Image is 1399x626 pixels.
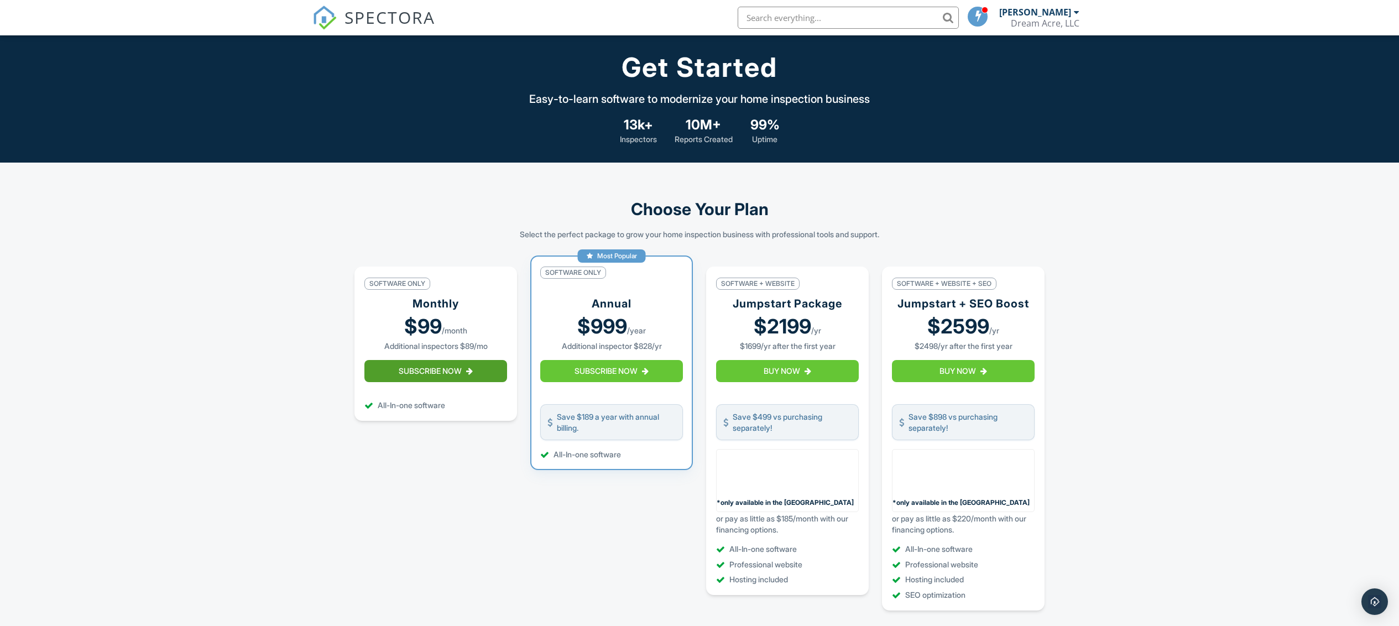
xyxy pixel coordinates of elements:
[624,116,653,134] strong: 13k+
[905,544,973,555] span: All-In-one software
[892,278,996,290] span: Software + Website + SEO
[905,590,965,601] span: SEO optimization
[905,574,964,585] span: Hosting included
[529,91,870,107] p: Easy-to-learn software to modernize your home inspection business
[597,252,637,261] span: Most Popular
[733,296,842,311] h3: Jumpstart Package
[312,15,435,38] a: SPECTORA
[404,316,442,336] strong: $99
[675,134,733,145] span: Reports Created
[622,53,777,82] h1: Get Started
[442,325,467,336] span: /month
[620,134,657,145] span: Inspectors
[384,341,488,352] p: Additional inspectors $89/mo
[892,360,1035,382] button: Buy Now
[999,7,1071,18] div: [PERSON_NAME]
[631,198,769,220] h2: Choose Your Plan
[719,452,856,496] iframe: Payment method messaging
[905,559,978,570] span: Professional website
[717,498,858,512] p: *only available in the [GEOGRAPHIC_DATA]
[557,411,676,433] span: Save $189 a year with annual billing.
[895,452,1032,496] iframe: Payment method messaging
[927,316,989,336] strong: $2599
[364,278,430,290] span: Software Only
[740,341,836,352] p: $1699/yr after the first year
[811,325,821,336] span: /yr
[686,116,721,134] strong: 10M+
[540,360,683,382] button: Subscribe Now
[909,411,1027,433] span: Save $898 vs purchasing separately!
[312,6,337,30] img: The Best Home Inspection Software - Spectora
[892,498,1034,512] p: *only available in the [GEOGRAPHIC_DATA]
[562,341,662,352] p: Additional inspector $828/yr
[750,116,780,134] strong: 99%
[627,325,646,336] span: /year
[989,325,999,336] span: /yr
[752,134,777,145] span: Uptime
[897,296,1029,311] h3: Jumpstart + SEO Boost
[716,278,800,290] span: Software + Website
[729,574,788,585] span: Hosting included
[1361,588,1388,615] div: Open Intercom Messenger
[364,360,507,382] button: Subscribe Now
[413,296,459,311] h3: Monthly
[554,449,621,460] span: All-In-one software
[915,341,1012,352] p: $2498/yr after the first year
[729,544,797,555] span: All-In-one software
[577,316,627,336] strong: $999
[344,6,435,29] span: SPECTORA
[729,559,802,570] span: Professional website
[1011,18,1079,29] div: Dream Acre, LLC
[892,513,1035,535] p: or pay as little as $220/month with our financing options.
[540,267,606,279] span: Software Only
[592,296,631,311] h3: Annual
[733,411,852,433] span: Save $499 vs purchasing separately!
[754,316,811,336] strong: $2199
[716,513,859,535] p: or pay as little as $185/month with our financing options.
[738,7,959,29] input: Search everything...
[520,229,879,240] p: Select the perfect package to grow your home inspection business with professional tools and supp...
[716,360,859,382] button: Buy Now
[378,400,445,411] span: All-In-one software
